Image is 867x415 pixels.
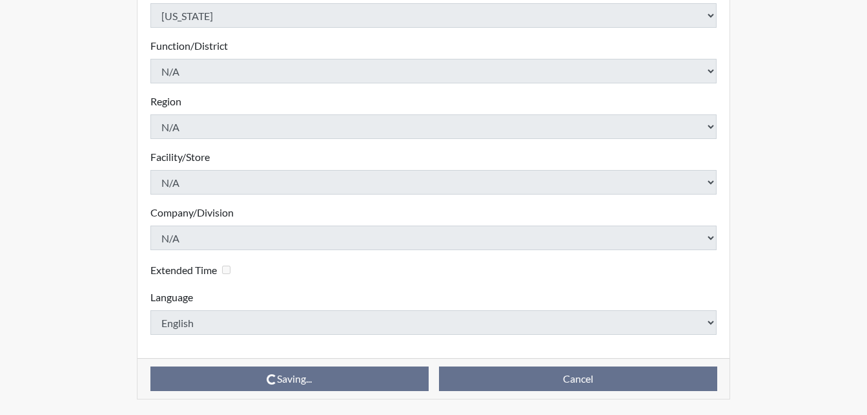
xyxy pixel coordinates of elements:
label: Language [150,290,193,305]
label: Company/Division [150,205,234,220]
button: Cancel [439,367,717,391]
label: Region [150,94,181,109]
label: Facility/Store [150,149,210,165]
label: Function/District [150,38,228,54]
label: Extended Time [150,262,217,278]
button: Saving... [150,367,429,391]
div: Checking this box will provide the interviewee with an accomodation of extra time to answer each ... [150,261,236,279]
